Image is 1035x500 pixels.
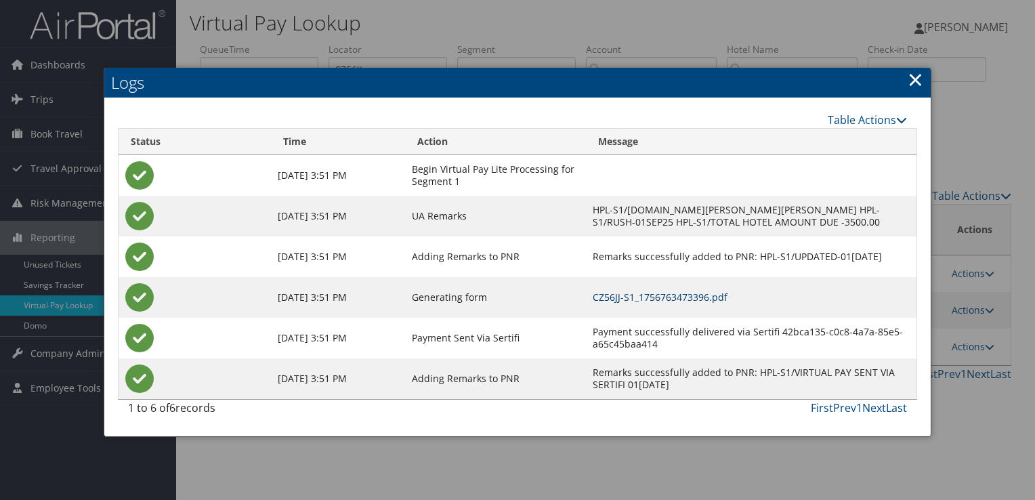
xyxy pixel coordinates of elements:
[908,66,923,93] a: Close
[886,400,907,415] a: Last
[271,358,404,399] td: [DATE] 3:51 PM
[271,236,404,277] td: [DATE] 3:51 PM
[833,400,856,415] a: Prev
[811,400,833,415] a: First
[119,129,272,155] th: Status: activate to sort column ascending
[405,277,587,318] td: Generating form
[405,196,587,236] td: UA Remarks
[271,129,404,155] th: Time: activate to sort column ascending
[586,196,916,236] td: HPL-S1/[DOMAIN_NAME][PERSON_NAME][PERSON_NAME] HPL-S1/RUSH-01SEP25 HPL-S1/TOTAL HOTEL AMOUNT DUE ...
[862,400,886,415] a: Next
[828,112,907,127] a: Table Actions
[169,400,175,415] span: 6
[271,155,404,196] td: [DATE] 3:51 PM
[271,318,404,358] td: [DATE] 3:51 PM
[405,236,587,277] td: Adding Remarks to PNR
[405,318,587,358] td: Payment Sent Via Sertifi
[128,400,308,423] div: 1 to 6 of records
[104,68,931,98] h2: Logs
[405,155,587,196] td: Begin Virtual Pay Lite Processing for Segment 1
[586,236,916,277] td: Remarks successfully added to PNR: HPL-S1/UPDATED-01[DATE]
[405,129,587,155] th: Action: activate to sort column ascending
[405,358,587,399] td: Adding Remarks to PNR
[271,196,404,236] td: [DATE] 3:51 PM
[856,400,862,415] a: 1
[593,291,727,304] a: CZ56JJ-S1_1756763473396.pdf
[271,277,404,318] td: [DATE] 3:51 PM
[586,129,916,155] th: Message: activate to sort column ascending
[586,358,916,399] td: Remarks successfully added to PNR: HPL-S1/VIRTUAL PAY SENT VIA SERTIFI 01[DATE]
[586,318,916,358] td: Payment successfully delivered via Sertifi 42bca135-c0c8-4a7a-85e5-a65c45baa414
